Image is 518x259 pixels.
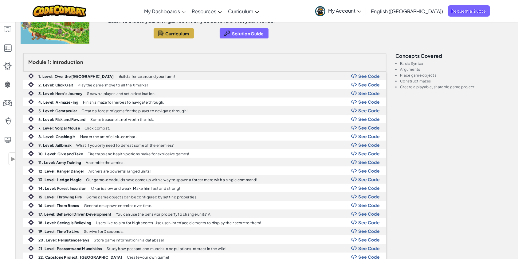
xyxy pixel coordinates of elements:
[28,133,34,139] img: IconIntro.svg
[38,160,81,165] b: 11. Level: Army Training
[28,220,34,225] img: IconIntro.svg
[38,126,80,130] b: 7. Level: Vorpal Mouse
[28,116,34,122] img: IconIntro.svg
[351,108,357,113] img: Show Code Logo
[359,99,380,104] span: See Code
[400,67,510,71] li: Arguments
[359,74,380,78] span: See Code
[23,141,386,149] a: 9. Level: Jailbreak What if you only need to defeat some of the enemies? Show Code Logo See Code
[351,74,357,78] img: Show Code Logo
[28,151,34,156] img: IconIntro.svg
[28,245,34,251] img: IconIntro.svg
[359,168,380,173] span: See Code
[189,3,225,19] a: Resources
[23,80,386,89] a: 2. Level: Click Gait Play the game: move to all the X marks! Show Code Logo See Code
[38,100,78,105] b: 4. Level: A-maze-ing
[351,117,357,121] img: Show Code Logo
[38,134,75,139] b: 8. Level: Crushing It
[312,1,364,21] a: My Account
[38,109,77,113] b: 5. Level: Gemtacular
[28,73,34,79] img: IconIntro.svg
[351,134,357,138] img: Show Code Logo
[84,204,152,208] p: Generators spawn enemies over time.
[359,108,380,113] span: See Code
[28,228,34,234] img: IconIntro.svg
[351,220,357,225] img: Show Code Logo
[144,8,180,14] span: My Dashboards
[23,158,386,166] a: 11. Level: Army Training Assemble the armies. Show Code Logo See Code
[400,73,510,77] li: Place game objects
[38,238,89,242] b: 20. Level: Persistence Pays
[38,169,84,173] b: 12. Level: Ranger Danger
[359,203,380,208] span: See Code
[38,143,72,148] b: 9. Level: Jailbreak
[28,125,34,130] img: IconIntro.svg
[351,203,357,207] img: Show Code Logo
[86,195,197,199] p: Some game objects can be configured by setting properties.
[23,209,386,218] a: 17. Level: Behavior Driven Development You can use the behavior property to change units' AI. Sho...
[351,255,357,259] img: Show Code Logo
[28,99,34,105] img: IconIntro.svg
[10,154,16,163] span: ▶
[23,72,386,80] a: 1. Level: Over the [GEOGRAPHIC_DATA] Build a fence around your farm! Show Code Logo See Code
[23,184,386,192] a: 14. Level: Forest Incursion Okar is slow and weak. Make him fast and strong! Show Code Logo See Code
[359,117,380,122] span: See Code
[28,185,34,191] img: IconIntro.svg
[359,160,380,165] span: See Code
[359,134,380,139] span: See Code
[351,246,357,250] img: Show Code Logo
[371,8,443,14] span: English ([GEOGRAPHIC_DATA])
[23,123,386,132] a: 7. Level: Vorpal Mouse Click combat. Show Code Logo See Code
[359,142,380,147] span: See Code
[33,5,86,17] img: CodeCombat logo
[400,79,510,83] li: Construct mazes
[78,83,148,87] p: Play the game: move to all the X marks!
[38,177,81,182] b: 13. Level: Hedge Magic
[351,143,357,147] img: Show Code Logo
[23,132,386,141] a: 8. Level: Crushing It Master the art of click-combat. Show Code Logo See Code
[23,98,386,106] a: 4. Level: A-maze-ing Finish a maze for heroes to navigate through. Show Code Logo See Code
[351,100,357,104] img: Show Code Logo
[23,115,386,123] a: 6. Level: Risk and Reward Some treasure is not worth the risk. Show Code Logo See Code
[448,5,490,17] span: Request a Quote
[38,221,91,225] b: 18. Level: Seeing is Believing
[28,237,34,242] img: IconIntro.svg
[220,28,269,38] a: Solution Guide
[192,8,216,14] span: Resources
[107,247,226,251] p: Study how peasant and munchkin populations interact in the wild.
[38,195,82,199] b: 15. Level: Throwing Fire
[351,194,357,199] img: Show Code Logo
[28,108,34,113] img: IconIntro.svg
[23,201,386,209] a: 16. Level: Them Bones Generators spawn enemies over time. Show Code Logo See Code
[351,160,357,164] img: Show Code Logo
[23,106,386,115] a: 5. Level: Gemtacular Create a forest of gems for the player to navigate through! Show Code Logo S...
[28,177,34,182] img: IconIntro.svg
[88,169,151,173] p: Archers are powerful ranged units!
[232,31,264,36] span: Solution Guide
[88,152,189,156] p: Fire traps and health potions make for explosive games!
[23,227,386,235] a: 19. Level: Time To Live Survive for X seconds. Show Code Logo See Code
[359,229,380,233] span: See Code
[87,92,155,96] p: Spawn a player, and set a destination.
[359,125,380,130] span: See Code
[368,3,446,19] a: English ([GEOGRAPHIC_DATA])
[38,203,79,208] b: 16. Level: Them Bones
[351,212,357,216] img: Show Code Logo
[351,91,357,95] img: Show Code Logo
[28,168,34,173] img: IconIntro.svg
[84,126,110,130] p: Click combat.
[351,229,357,233] img: Show Code Logo
[96,221,261,225] p: Users like to aim for high scores. Use user-interface elements to display their score to them!
[84,229,124,233] p: Survive for X seconds.
[76,143,174,147] p: What if you only need to defeat some of the enemies?
[351,186,357,190] img: Show Code Logo
[48,59,52,65] span: 1:
[400,85,510,89] li: Create a playable, sharable game project
[28,194,34,199] img: IconIntro.svg
[28,159,34,165] img: IconIntro.svg
[23,192,386,201] a: 15. Level: Throwing Fire Some game objects can be configured by setting properties. Show Code Log...
[359,211,380,216] span: See Code
[86,161,124,165] p: Assemble the armies.
[94,238,164,242] p: Store game information in a database!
